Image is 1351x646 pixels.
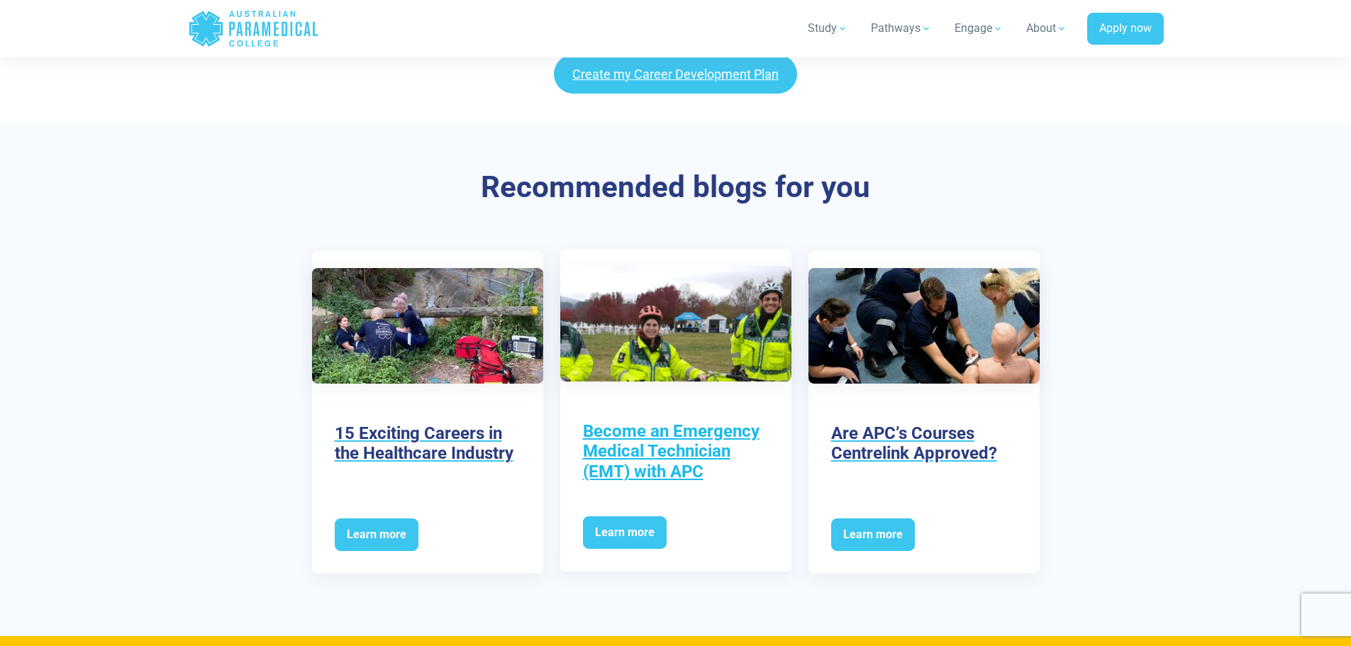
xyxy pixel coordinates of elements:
a: About [1018,9,1076,48]
img: Are APC’s Courses Centrelink Approved? [808,268,1040,384]
img: Become an Emergency Medical Technician (EMT) with APC [560,266,791,382]
a: Become an Emergency Medical Technician (EMT) with APC Learn more [560,249,791,572]
a: Pathways [862,9,940,48]
a: Create my Career Development Plan [554,55,797,94]
h3: 15 Exciting Careers in the Healthcare Industry [335,423,521,464]
a: Study [799,9,857,48]
h3: Recommended blogs for you [261,169,1091,206]
h3: Are APC’s Courses Centrelink Approved? [831,423,1017,464]
a: Australian Paramedical College [188,6,319,52]
span: Learn more [583,516,667,549]
a: Apply now [1087,13,1164,45]
span: Learn more [831,518,915,551]
img: 15 Exciting Careers in the Healthcare Industry [312,268,543,384]
a: 15 Exciting Careers in the Healthcare Industry Learn more [312,251,543,574]
h3: Become an Emergency Medical Technician (EMT) with APC [583,421,769,482]
a: Engage [946,9,1012,48]
a: Are APC’s Courses Centrelink Approved? Learn more [808,251,1040,574]
span: Learn more [335,518,418,551]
